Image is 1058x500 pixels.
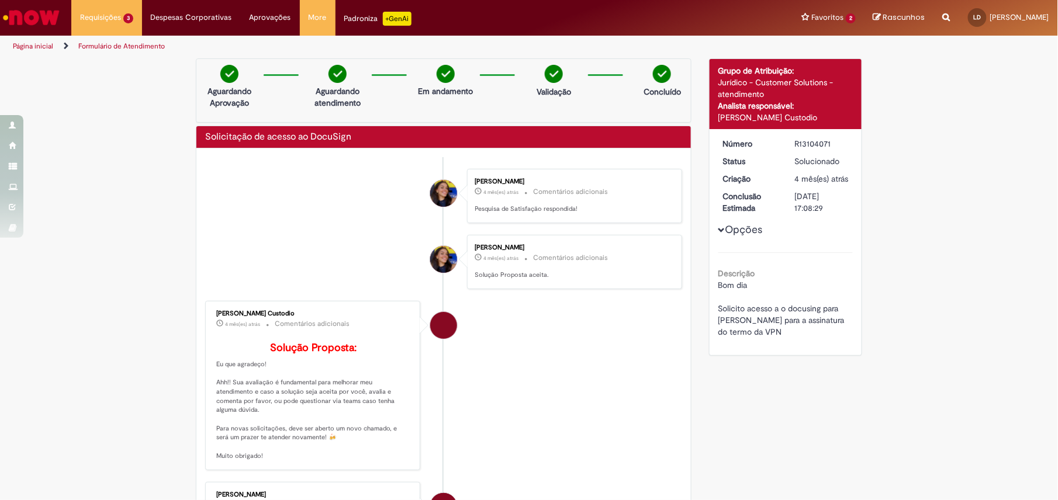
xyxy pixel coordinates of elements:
[1,6,61,29] img: ServiceNow
[714,155,786,167] dt: Status
[430,246,457,273] div: Barbara Luiza de Oliveira Ferreira
[545,65,563,83] img: check-circle-green.png
[13,41,53,51] a: Página inicial
[344,12,412,26] div: Padroniza
[484,189,519,196] time: 03/06/2025 08:23:32
[718,112,853,123] div: [PERSON_NAME] Custodio
[275,319,350,329] small: Comentários adicionais
[430,312,457,339] div: Igor Alexandre Custodio
[309,85,366,109] p: Aguardando atendimento
[794,173,848,184] span: 4 mês(es) atrás
[873,12,925,23] a: Rascunhos
[484,255,519,262] span: 4 mês(es) atrás
[718,268,755,279] b: Descrição
[329,65,347,83] img: check-circle-green.png
[534,253,608,263] small: Comentários adicionais
[309,12,327,23] span: More
[437,65,455,83] img: check-circle-green.png
[811,12,843,23] span: Favoritos
[883,12,925,23] span: Rascunhos
[974,13,981,21] span: LD
[484,255,519,262] time: 03/06/2025 08:23:25
[123,13,133,23] span: 3
[216,491,411,498] div: [PERSON_NAME]
[794,173,848,184] time: 28/05/2025 09:54:10
[475,244,670,251] div: [PERSON_NAME]
[383,12,412,26] p: +GenAi
[475,178,670,185] div: [PERSON_NAME]
[794,173,849,185] div: 28/05/2025 09:54:10
[537,86,571,98] p: Validação
[9,36,697,57] ul: Trilhas de página
[718,100,853,112] div: Analista responsável:
[220,65,238,83] img: check-circle-green.png
[216,310,411,317] div: [PERSON_NAME] Custodio
[270,341,357,355] b: Solução Proposta:
[714,138,786,150] dt: Número
[78,41,165,51] a: Formulário de Atendimento
[216,342,411,461] p: Eu que agradeço! Ahh!! Sua avaliação é fundamental para melhorar meu atendimento e caso a solução...
[475,270,670,280] p: Solução Proposta aceita.
[794,138,849,150] div: R13104071
[225,321,260,328] time: 02/06/2025 15:23:31
[990,12,1049,22] span: [PERSON_NAME]
[205,132,351,143] h2: Solicitação de acesso ao DocuSign Histórico de tíquete
[846,13,856,23] span: 2
[794,190,849,214] div: [DATE] 17:08:29
[718,280,847,337] span: Bom dia Solicito acesso a o docusing para [PERSON_NAME] para a assinatura do termo da VPN
[718,65,853,77] div: Grupo de Atribuição:
[644,86,681,98] p: Concluído
[714,173,786,185] dt: Criação
[653,65,671,83] img: check-circle-green.png
[534,187,608,197] small: Comentários adicionais
[430,180,457,207] div: Barbara Luiza de Oliveira Ferreira
[484,189,519,196] span: 4 mês(es) atrás
[250,12,291,23] span: Aprovações
[151,12,232,23] span: Despesas Corporativas
[80,12,121,23] span: Requisições
[794,155,849,167] div: Solucionado
[475,204,670,214] p: Pesquisa de Satisfação respondida!
[419,85,473,97] p: Em andamento
[201,85,258,109] p: Aguardando Aprovação
[225,321,260,328] span: 4 mês(es) atrás
[718,77,853,100] div: Jurídico - Customer Solutions - atendimento
[714,190,786,214] dt: Conclusão Estimada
